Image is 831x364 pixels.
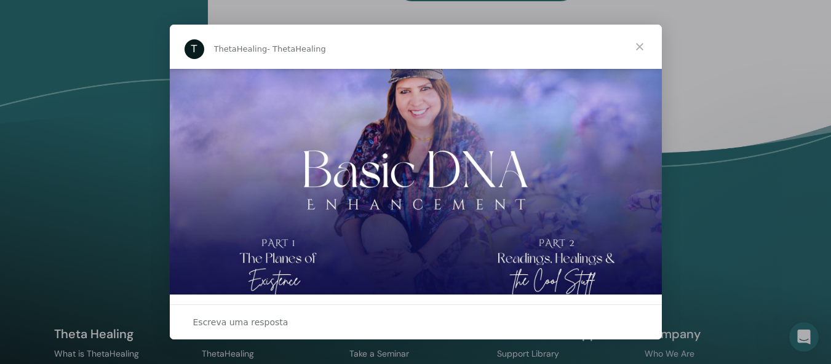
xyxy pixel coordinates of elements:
[267,44,326,53] span: - ThetaHealing
[185,39,204,59] div: Profile image for ThetaHealing
[214,44,268,53] span: ThetaHealing
[170,304,662,339] div: Abra a conversa e responda
[193,314,288,330] span: Escreva uma resposta
[618,25,662,69] span: Fechar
